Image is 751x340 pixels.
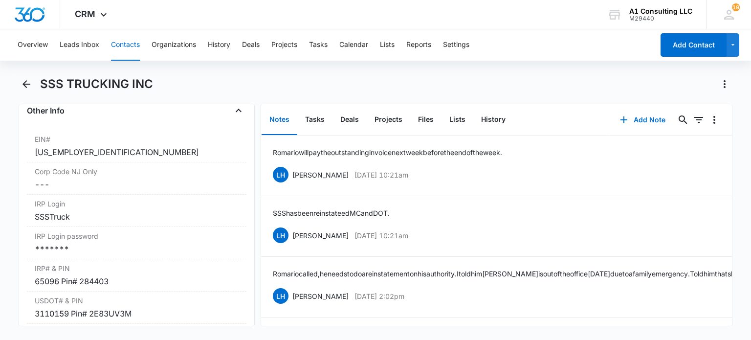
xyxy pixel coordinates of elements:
[354,291,404,301] p: [DATE] 2:02pm
[675,112,691,128] button: Search...
[332,105,367,135] button: Deals
[309,29,328,61] button: Tasks
[75,9,95,19] span: CRM
[27,130,246,162] div: EIN#[US_EMPLOYER_IDENTIFICATION_NUMBER]
[442,105,473,135] button: Lists
[231,103,246,118] button: Close
[35,199,238,209] label: IRP Login
[27,292,246,324] div: USDOT# & PIN3110159 Pin# 2E83UV3M
[292,291,349,301] p: [PERSON_NAME]
[406,29,431,61] button: Reports
[610,108,675,132] button: Add Note
[717,76,732,92] button: Actions
[35,275,238,287] div: 65096 Pin# 284403
[292,230,349,241] p: [PERSON_NAME]
[691,112,707,128] button: Filters
[19,76,34,92] button: Back
[707,112,722,128] button: Overflow Menu
[297,105,332,135] button: Tasks
[60,29,99,61] button: Leads Inbox
[629,7,692,15] div: account name
[443,29,469,61] button: Settings
[111,29,140,61] button: Contacts
[292,170,349,180] p: [PERSON_NAME]
[35,134,238,144] label: EIN#
[35,231,238,241] label: IRP Login password
[27,105,65,116] h4: Other Info
[354,170,408,180] p: [DATE] 10:21am
[35,179,238,190] dd: ---
[242,29,260,61] button: Deals
[27,195,246,227] div: IRP LoginSSSTruck
[35,263,238,273] label: IRP# & PIN
[152,29,196,61] button: Organizations
[273,208,390,218] p: SSS has been reinstateed MC and DOT.
[732,3,740,11] span: 19
[271,29,297,61] button: Projects
[35,211,238,223] div: SSSTruck
[35,308,238,319] div: 3110159 Pin# 2E83UV3M
[339,29,368,61] button: Calendar
[661,33,727,57] button: Add Contact
[410,105,442,135] button: Files
[354,230,408,241] p: [DATE] 10:21am
[273,147,502,158] p: Romario will pay the outstanding invoice next week before the end of the week.
[732,3,740,11] div: notifications count
[35,295,238,306] label: USDOT# & PIN
[273,227,288,243] span: LH
[629,15,692,22] div: account id
[35,146,238,158] div: [US_EMPLOYER_IDENTIFICATION_NUMBER]
[473,105,513,135] button: History
[380,29,395,61] button: Lists
[273,288,288,304] span: LH
[27,259,246,292] div: IRP# & PIN65096 Pin# 284403
[262,105,297,135] button: Notes
[18,29,48,61] button: Overview
[40,77,153,91] h1: SSS TRUCKING INC
[35,166,238,177] label: Corp Code NJ Only
[27,162,246,195] div: Corp Code NJ Only---
[208,29,230,61] button: History
[367,105,410,135] button: Projects
[273,167,288,182] span: LH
